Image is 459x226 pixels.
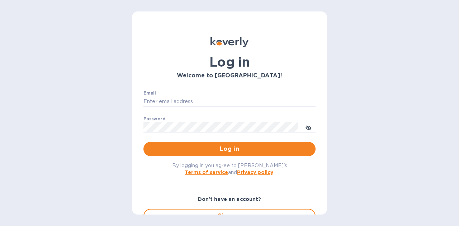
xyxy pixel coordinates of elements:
[237,169,273,175] a: Privacy policy
[198,196,261,202] b: Don't have an account?
[172,163,287,175] span: By logging in you agree to [PERSON_NAME]'s and .
[143,96,316,107] input: Enter email address
[149,145,310,153] span: Log in
[150,212,309,220] span: Sign up
[143,142,316,156] button: Log in
[143,91,156,95] label: Email
[185,169,228,175] a: Terms of service
[143,54,316,69] h1: Log in
[210,37,249,47] img: Koverly
[301,120,316,134] button: toggle password visibility
[143,117,165,121] label: Password
[143,209,316,223] button: Sign up
[143,72,316,79] h3: Welcome to [GEOGRAPHIC_DATA]!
